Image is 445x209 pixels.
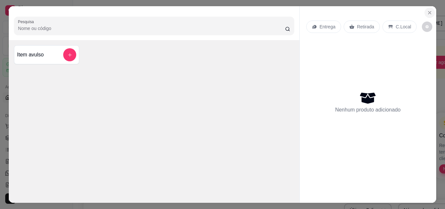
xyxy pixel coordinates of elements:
[396,23,411,30] p: C.Local
[422,22,432,32] button: decrease-product-quantity
[335,106,401,114] p: Nenhum produto adicionado
[17,51,44,59] h4: Item avulso
[424,7,435,18] button: Close
[18,19,36,24] label: Pesquisa
[320,23,336,30] p: Entrega
[18,25,285,32] input: Pesquisa
[63,48,76,61] button: add-separate-item
[357,23,374,30] p: Retirada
